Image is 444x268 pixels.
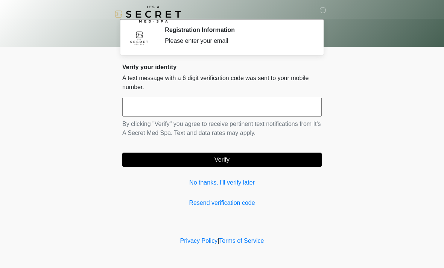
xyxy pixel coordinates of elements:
[122,178,322,187] a: No thanks, I'll verify later
[217,238,219,244] a: |
[122,153,322,167] button: Verify
[180,238,218,244] a: Privacy Policy
[122,120,322,138] p: By clicking "Verify" you agree to receive pertinent text notifications from It's A Secret Med Spa...
[122,64,322,71] h2: Verify your identity
[115,6,181,23] img: It's A Secret Med Spa Logo
[128,26,151,49] img: Agent Avatar
[219,238,264,244] a: Terms of Service
[122,198,322,207] a: Resend verification code
[122,74,322,92] p: A text message with a 6 digit verification code was sent to your mobile number.
[165,26,310,33] h2: Registration Information
[165,36,310,45] div: Please enter your email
